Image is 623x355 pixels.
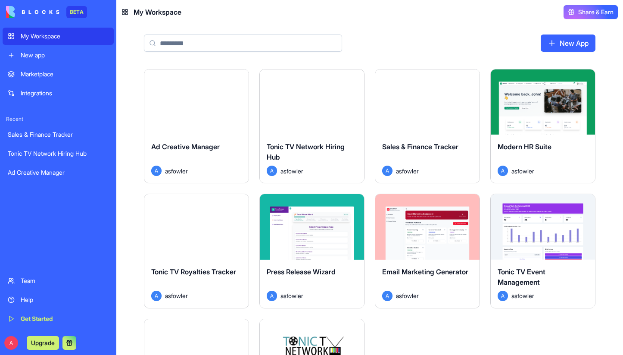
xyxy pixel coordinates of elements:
div: Tonic TV Network Hiring Hub [8,149,109,158]
span: asfowler [511,167,534,176]
a: Ad Creative ManagerAasfowler [144,69,249,183]
a: Email Marketing GeneratorAasfowler [375,194,480,308]
span: asfowler [165,167,188,176]
div: Team [21,276,109,285]
a: New App [541,35,595,52]
span: Press Release Wizard [267,267,336,276]
div: Get Started [21,314,109,323]
span: asfowler [280,167,303,176]
div: Help [21,295,109,304]
a: Upgrade [27,338,59,347]
a: Marketplace [3,66,114,83]
span: Share & Earn [578,8,614,16]
a: Help [3,291,114,308]
a: Team [3,272,114,289]
div: Integrations [21,89,109,97]
span: My Workspace [134,7,181,17]
span: A [498,166,508,176]
a: Integrations [3,85,114,102]
a: BETA [6,6,87,18]
span: A [382,291,392,301]
a: Tonic TV Network Hiring Hub [3,145,114,162]
div: Marketplace [21,70,109,79]
a: Sales & Finance TrackerAasfowler [375,69,480,183]
span: Tonic TV Event Management [498,267,545,286]
div: New app [21,51,109,60]
button: Share & Earn [564,5,618,19]
a: Tonic TV Royalties TrackerAasfowler [144,194,249,308]
span: Modern HR Suite [498,142,551,151]
button: Upgrade [27,336,59,350]
span: asfowler [396,291,419,300]
span: asfowler [396,167,419,176]
a: Ad Creative Manager [3,164,114,181]
span: asfowler [280,291,303,300]
a: Tonic TV Event ManagementAasfowler [490,194,595,308]
span: A [267,291,277,301]
span: Recent [3,116,114,123]
img: logo [6,6,59,18]
span: A [267,166,277,176]
span: A [151,166,162,176]
a: Get Started [3,310,114,327]
div: Ad Creative Manager [8,168,109,177]
span: asfowler [511,291,534,300]
a: New app [3,47,114,64]
span: asfowler [165,291,188,300]
a: Modern HR SuiteAasfowler [490,69,595,183]
span: Tonic TV Network Hiring Hub [267,142,345,161]
span: Email Marketing Generator [382,267,468,276]
div: Sales & Finance Tracker [8,130,109,139]
a: Press Release WizardAasfowler [259,194,364,308]
span: A [4,336,18,350]
a: Tonic TV Network Hiring HubAasfowler [259,69,364,183]
span: A [151,291,162,301]
span: A [498,291,508,301]
span: Tonic TV Royalties Tracker [151,267,236,276]
div: My Workspace [21,32,109,41]
span: Ad Creative Manager [151,142,220,151]
a: Sales & Finance Tracker [3,126,114,143]
div: BETA [66,6,87,18]
a: My Workspace [3,28,114,45]
span: A [382,166,392,176]
span: Sales & Finance Tracker [382,142,458,151]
